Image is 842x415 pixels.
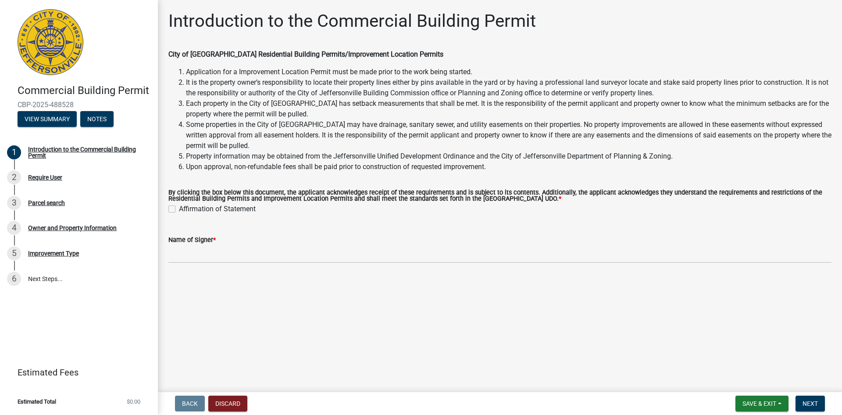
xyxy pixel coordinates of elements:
li: Application for a Improvement Location Permit must be made prior to the work being started. [186,67,831,77]
label: Affirmation of Statement [179,204,256,214]
img: City of Jeffersonville, Indiana [18,9,83,75]
li: Upon approval, non-refundable fees shall be paid prior to construction of requested improvement. [186,162,831,172]
div: 1 [7,145,21,159]
button: Next [796,396,825,411]
button: Back [175,396,205,411]
div: 6 [7,272,21,286]
div: 5 [7,246,21,260]
wm-modal-confirm: Summary [18,116,77,123]
div: Introduction to the Commercial Building Permit [28,146,144,159]
li: Each property in the City of [GEOGRAPHIC_DATA] has setback measurements that shall be met. It is ... [186,98,831,119]
wm-modal-confirm: Notes [80,116,114,123]
h4: Commercial Building Permit [18,84,151,97]
label: Name of Signer [168,237,216,243]
div: Owner and Property Information [28,225,117,231]
div: 4 [7,221,21,235]
li: Property information may be obtained from the Jeffersonville Unified Development Ordinance and th... [186,151,831,162]
div: Require User [28,174,62,180]
button: Discard [208,396,247,411]
button: View Summary [18,111,77,127]
strong: City of [GEOGRAPHIC_DATA] Residential Building Permits/Improvement Location Permits [168,50,443,58]
li: It is the property owner’s responsibility to locate their property lines either by pins available... [186,77,831,98]
span: CBP-2025-488528 [18,101,140,109]
span: Next [803,400,818,407]
span: Save & Exit [742,400,776,407]
span: $0.00 [127,399,140,404]
button: Notes [80,111,114,127]
div: Improvement Type [28,250,79,256]
div: 2 [7,170,21,184]
button: Save & Exit [735,396,788,411]
a: Estimated Fees [7,364,144,381]
span: Back [182,400,198,407]
label: By clicking the box below this document, the applicant acknowledges receipt of these requirements... [168,190,831,202]
h1: Introduction to the Commercial Building Permit [168,11,536,32]
li: Some properties in the City of [GEOGRAPHIC_DATA] may have drainage, sanitary sewer, and utility e... [186,119,831,151]
span: Estimated Total [18,399,56,404]
div: Parcel search [28,200,65,206]
div: 3 [7,196,21,210]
